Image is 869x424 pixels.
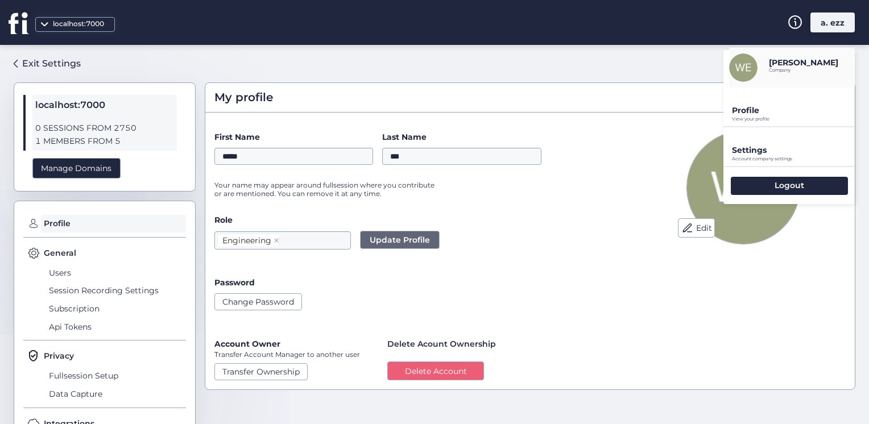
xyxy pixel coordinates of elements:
[214,131,373,143] label: First Name
[214,277,255,288] label: Password
[387,361,484,381] button: Delete Account
[214,89,273,106] span: My profile
[732,117,855,122] p: View your profile
[46,300,186,318] span: Subscription
[46,385,186,403] span: Data Capture
[214,214,623,226] label: Role
[732,105,855,115] p: Profile
[686,131,800,244] img: Avatar Picture
[46,367,186,385] span: Fullsession Setup
[732,156,855,161] p: Account company settings
[214,181,442,198] p: Your name may appear around fullsession where you contribute or are mentioned. You can remove it ...
[775,180,804,190] p: Logout
[14,54,81,73] a: Exit Settings
[46,282,186,300] span: Session Recording Settings
[387,338,496,350] span: Delete Acount Ownership
[732,145,855,155] p: Settings
[32,158,121,179] div: Manage Domains
[810,13,855,32] div: a. ezz
[214,350,360,359] p: Transfer Account Manager to another user
[214,293,302,310] button: Change Password
[22,56,81,70] div: Exit Settings
[769,68,838,73] p: Company
[35,135,174,148] span: 1 MEMBERS FROM 5
[678,218,715,238] button: Edit
[222,234,271,247] div: Engineering
[35,98,174,113] span: localhost:7000
[46,318,186,336] span: Api Tokens
[35,122,174,135] span: 0 SESSIONS FROM 2750
[214,363,308,380] button: Transfer Ownership
[729,53,758,82] img: avatar
[214,339,280,349] label: Account Owner
[769,57,838,68] p: [PERSON_NAME]
[44,247,76,259] span: General
[370,234,430,246] span: Update Profile
[46,264,186,282] span: Users
[217,234,280,247] nz-select-item: Engineering
[41,215,186,233] span: Profile
[44,350,74,362] span: Privacy
[50,19,107,30] div: localhost:7000
[382,131,541,143] label: Last Name
[360,231,440,249] button: Update Profile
